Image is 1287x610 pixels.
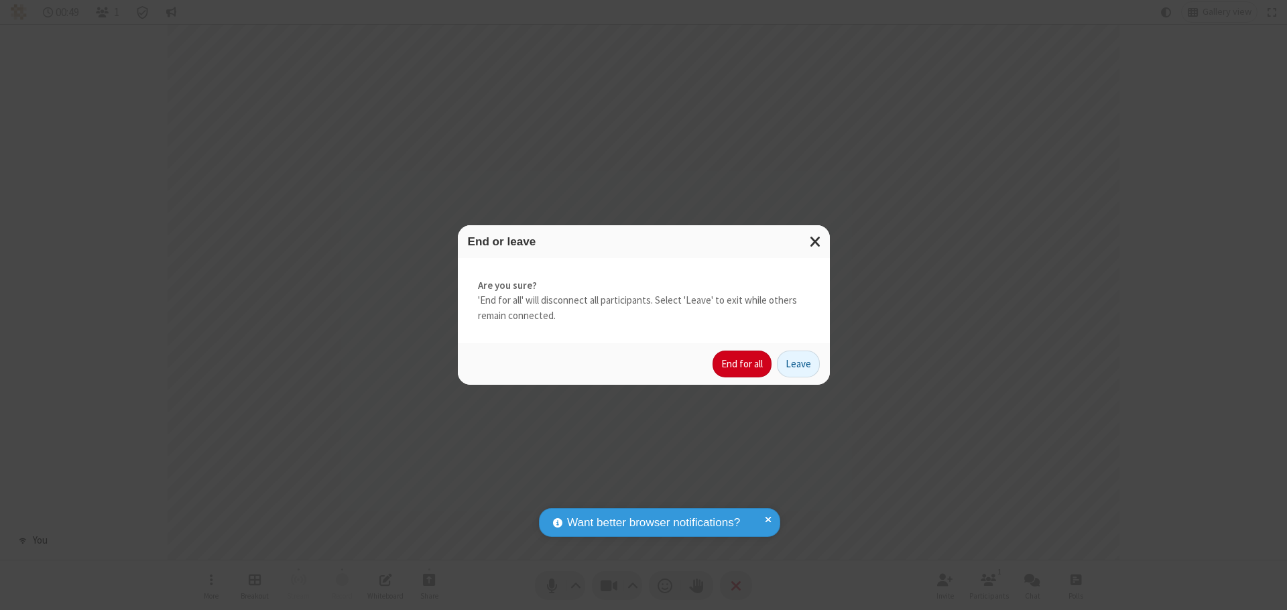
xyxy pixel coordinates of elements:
[713,351,772,377] button: End for all
[802,225,830,258] button: Close modal
[478,278,810,294] strong: Are you sure?
[458,258,830,344] div: 'End for all' will disconnect all participants. Select 'Leave' to exit while others remain connec...
[777,351,820,377] button: Leave
[567,514,740,532] span: Want better browser notifications?
[468,235,820,248] h3: End or leave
